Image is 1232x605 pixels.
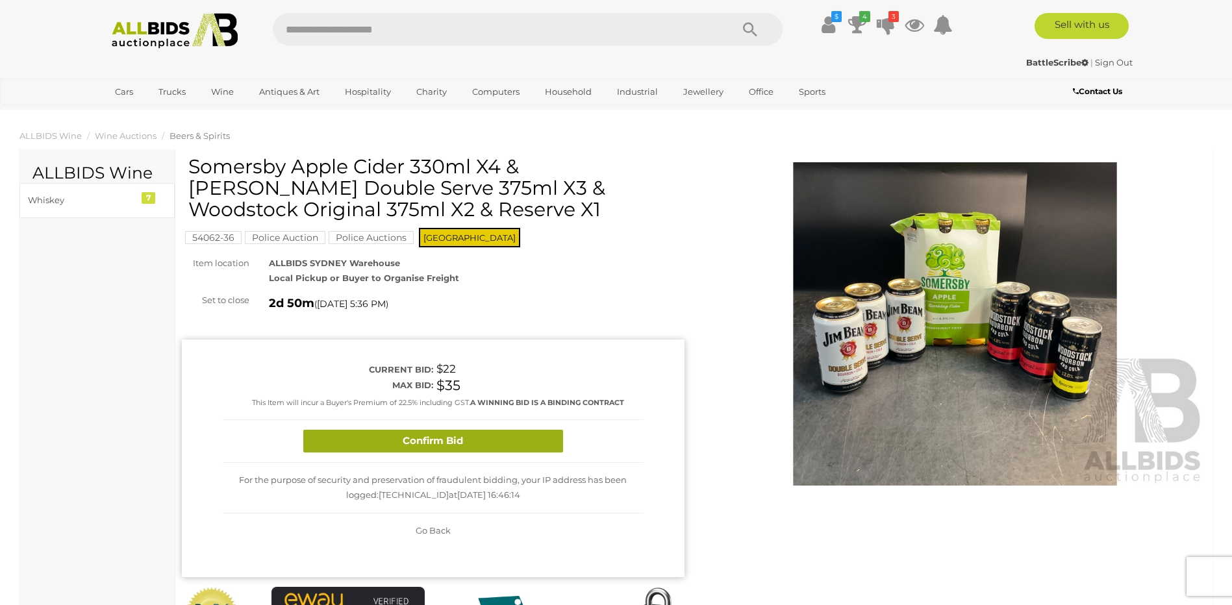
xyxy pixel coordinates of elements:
strong: Local Pickup or Buyer to Organise Freight [269,273,459,283]
span: [TECHNICAL_ID] [379,489,449,500]
div: 7 [142,192,155,204]
img: Somersby Apple Cider 330ml X4 & Jim Beam Double Serve 375ml X3 & Woodstock Original 375ml X2 & Re... [704,162,1207,486]
small: This Item will incur a Buyer's Premium of 22.5% including GST. [252,398,624,407]
a: Police Auctions [329,232,414,243]
mark: 54062-36 [185,231,242,244]
a: Antiques & Art [251,81,328,103]
button: Confirm Bid [303,430,563,452]
span: [DATE] 5:36 PM [317,298,386,310]
span: ( ) [314,299,388,309]
a: ALLBIDS Wine [19,130,82,141]
a: Sell with us [1035,13,1129,39]
div: Set to close [172,293,259,308]
a: Trucks [150,81,194,103]
a: Wine [203,81,242,103]
a: Sports [790,81,834,103]
div: Current bid: [223,362,433,377]
span: Go Back [416,525,451,536]
a: $ [819,13,838,36]
a: Hospitality [336,81,399,103]
button: Search [718,13,783,45]
a: 3 [876,13,896,36]
div: Whiskey [28,193,135,208]
strong: 2d 50m [269,296,314,310]
a: 4 [848,13,867,36]
i: 4 [859,11,870,22]
mark: Police Auctions [329,231,414,244]
a: Whiskey 7 [19,183,175,217]
h1: Somersby Apple Cider 330ml X4 & [PERSON_NAME] Double Serve 375ml X3 & Woodstock Original 375ml X2... [188,156,681,220]
a: Charity [408,81,455,103]
img: Allbids.com.au [105,13,245,49]
strong: BattleScribe [1026,57,1088,68]
span: | [1090,57,1093,68]
a: Jewellery [675,81,732,103]
a: Household [536,81,600,103]
div: Item location [172,256,259,271]
a: 54062-36 [185,232,242,243]
a: Beers & Spirits [170,130,230,141]
a: Wine Auctions [95,130,157,141]
a: BattleScribe [1026,57,1090,68]
span: [GEOGRAPHIC_DATA] [419,228,520,247]
a: Sign Out [1095,57,1133,68]
a: Contact Us [1073,84,1125,99]
div: For the purpose of security and preservation of fraudulent bidding, your IP address has been logg... [223,463,644,513]
div: Max bid: [223,378,433,393]
span: [DATE] 16:46:14 [457,489,520,500]
a: Industrial [609,81,666,103]
mark: Police Auction [245,231,325,244]
a: Office [740,81,782,103]
b: A WINNING BID IS A BINDING CONTRACT [470,398,624,407]
i: 3 [888,11,899,22]
strong: ALLBIDS SYDNEY Warehouse [269,258,400,268]
b: Contact Us [1073,86,1122,96]
a: Cars [107,81,142,103]
span: $22 [436,362,456,375]
a: Police Auction [245,232,325,243]
span: $35 [436,377,460,393]
h2: ALLBIDS Wine [32,164,162,182]
a: Computers [464,81,528,103]
i: $ [831,11,842,22]
a: [GEOGRAPHIC_DATA] [107,103,216,124]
